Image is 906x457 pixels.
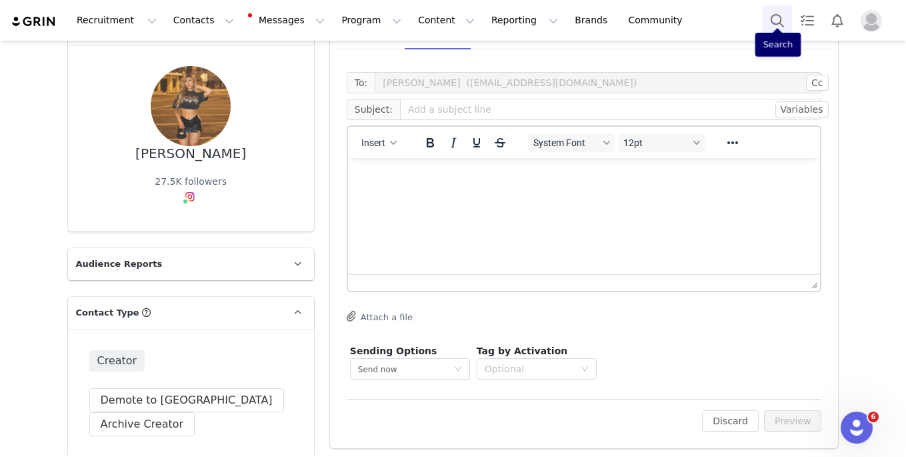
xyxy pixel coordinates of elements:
span: Send now [358,365,397,374]
iframe: Intercom live chat [841,412,873,444]
button: Content [410,5,483,35]
span: System Font [533,137,599,148]
button: Underline [465,133,488,152]
button: Messages [243,5,333,35]
button: Strikethrough [489,133,511,152]
a: Community [621,5,697,35]
button: Variables [775,101,829,117]
a: Tasks [793,5,822,35]
button: Attach a file [347,308,413,324]
div: Optional [485,362,574,376]
span: 12pt [623,137,689,148]
button: Discard [702,410,759,432]
button: Bold [419,133,441,152]
span: Audience Reports [76,258,163,271]
span: Contact Type [76,306,139,320]
div: 27.5K followers [155,175,227,189]
span: Insert [361,137,385,148]
img: grin logo [11,15,57,28]
div: Press the Up and Down arrow keys to resize the editor. [806,275,820,291]
button: Recruitment [69,5,165,35]
a: Brands [567,5,619,35]
span: To: [347,72,375,93]
button: Reveal or hide additional toolbar items [721,133,744,152]
button: Contacts [165,5,242,35]
i: icon: down [454,365,462,374]
button: Search [763,5,792,35]
button: Preview [764,410,822,432]
button: Program [333,5,409,35]
button: Insert [356,133,402,152]
span: Creator [89,350,145,372]
button: Fonts [528,133,615,152]
span: Subject: [347,99,400,120]
button: Reporting [483,5,566,35]
iframe: Rich Text Area [348,158,821,274]
img: instagram.svg [185,191,195,202]
button: Profile [853,10,895,31]
img: placeholder-profile.jpg [861,10,882,31]
span: Sending Options [350,346,437,356]
button: Cc [806,75,828,91]
input: Add a subject line [400,99,822,120]
button: Italic [442,133,465,152]
img: 7e96537b-2f05-470a-8a82-2aa73a9f1bf5.jpg [151,66,231,146]
div: [PERSON_NAME] [135,146,246,161]
button: Demote to [GEOGRAPHIC_DATA] [89,388,284,412]
button: Notifications [823,5,852,35]
button: Archive Creator [89,412,195,436]
span: 6 [868,412,879,422]
i: icon: down [581,365,589,374]
span: Tag by Activation [477,346,567,356]
button: Font sizes [618,133,705,152]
